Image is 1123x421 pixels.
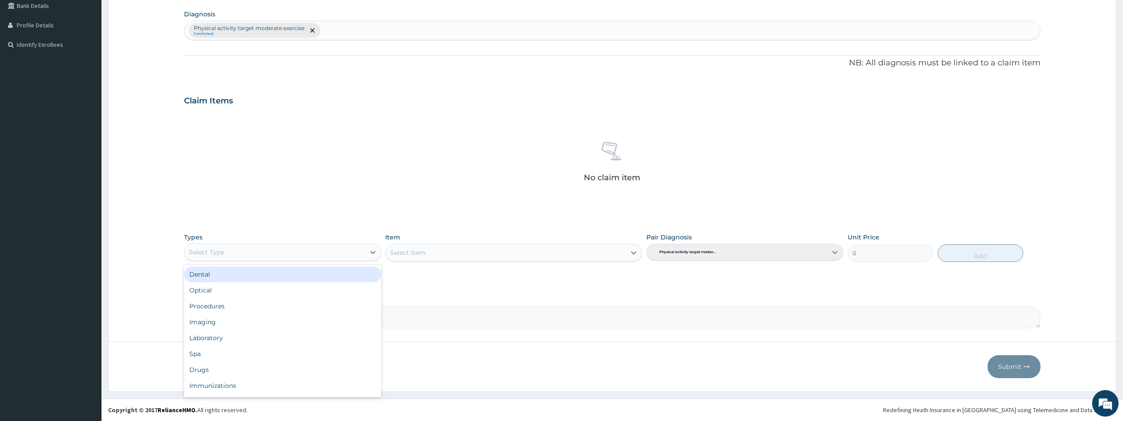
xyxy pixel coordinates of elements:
[184,314,381,330] div: Imaging
[184,282,381,298] div: Optical
[184,234,203,241] label: Types
[101,398,1123,421] footer: All rights reserved.
[646,233,692,242] label: Pair Diagnosis
[4,241,168,272] textarea: Type your message and hit 'Enter'
[184,266,381,282] div: Dental
[184,298,381,314] div: Procedures
[51,111,122,201] span: We're online!
[108,406,197,414] strong: Copyright © 2017 .
[184,362,381,378] div: Drugs
[184,57,1040,69] p: NB: All diagnosis must be linked to a claim item
[184,378,381,394] div: Immunizations
[184,96,233,106] h3: Claim Items
[988,355,1040,378] button: Submit
[848,233,879,242] label: Unit Price
[938,244,1023,262] button: Add
[584,173,640,182] p: No claim item
[158,406,195,414] a: RelianceHMO
[189,248,224,257] div: Select Type
[184,346,381,362] div: Spa
[46,49,148,61] div: Chat with us now
[16,44,36,66] img: d_794563401_company_1708531726252_794563401
[184,394,381,410] div: Others
[184,330,381,346] div: Laboratory
[184,294,1040,301] label: Comment
[385,233,400,242] label: Item
[184,10,215,19] label: Diagnosis
[883,406,1116,414] div: Redefining Heath Insurance in [GEOGRAPHIC_DATA] using Telemedicine and Data Science!
[145,4,166,26] div: Minimize live chat window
